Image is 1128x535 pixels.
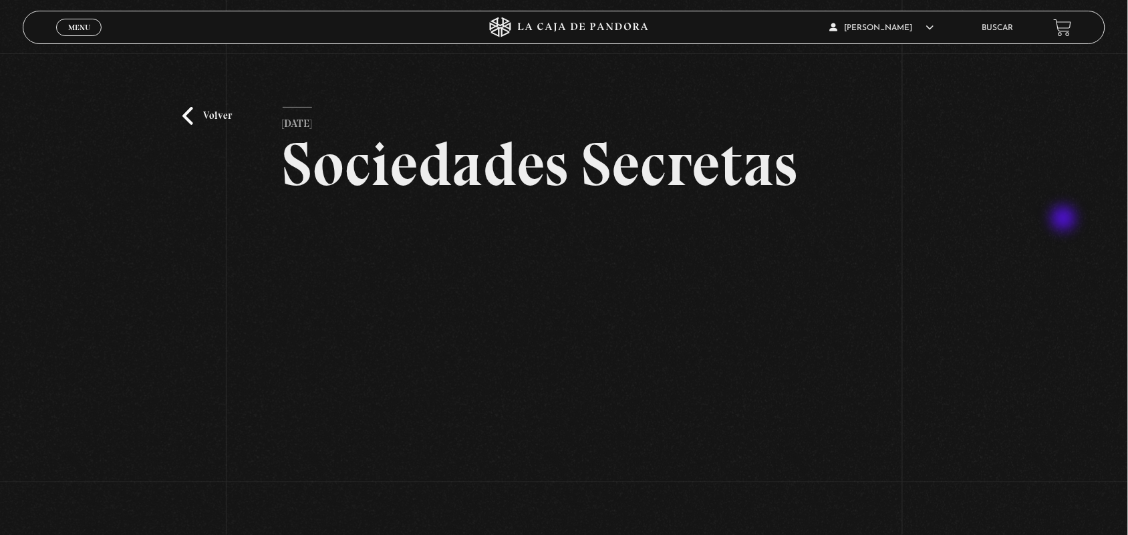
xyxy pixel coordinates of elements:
[982,24,1014,32] a: Buscar
[63,35,95,44] span: Cerrar
[830,24,934,32] span: [PERSON_NAME]
[283,134,846,195] h2: Sociedades Secretas
[1054,19,1072,37] a: View your shopping cart
[182,107,232,125] a: Volver
[68,23,90,31] span: Menu
[283,107,312,134] p: [DATE]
